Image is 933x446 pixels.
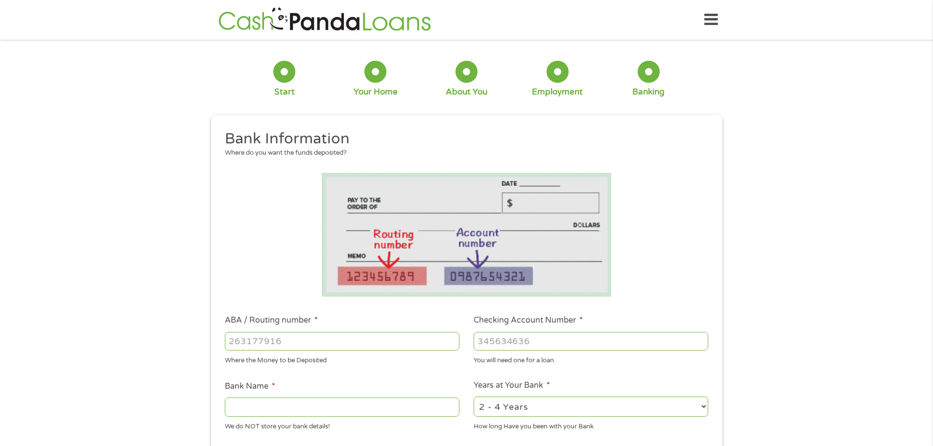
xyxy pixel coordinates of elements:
div: How long Have you been with your Bank [474,418,708,431]
div: Where do you want the funds deposited? [225,148,701,158]
div: We do NOT store your bank details! [225,418,459,431]
img: Routing number location [322,173,612,297]
label: ABA / Routing number [225,315,318,326]
input: 345634636 [474,332,708,351]
img: GetLoanNow Logo [215,6,434,34]
div: Banking [632,87,665,97]
div: Where the Money to be Deposited [225,352,459,366]
div: You will need one for a loan. [474,352,708,366]
input: 263177916 [225,332,459,351]
div: Employment [532,87,583,97]
label: Checking Account Number [474,315,583,326]
h2: Bank Information [225,129,701,149]
div: Start [274,87,295,97]
div: Your Home [354,87,398,97]
label: Years at Your Bank [474,380,550,391]
label: Bank Name [225,381,275,392]
div: About You [446,87,487,97]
